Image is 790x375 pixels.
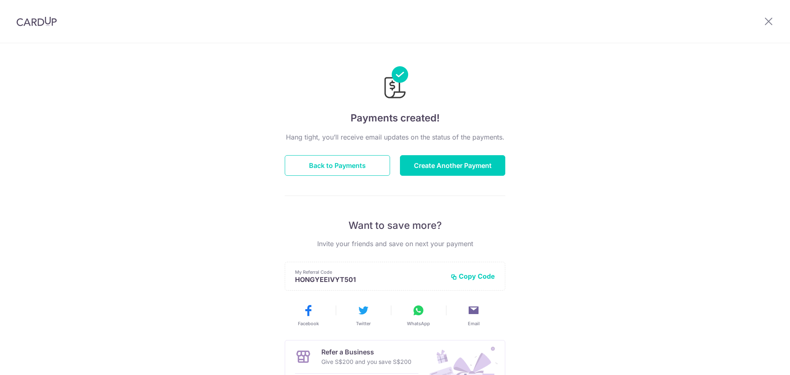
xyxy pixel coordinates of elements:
[285,111,505,126] h4: Payments created!
[284,304,332,327] button: Facebook
[407,320,430,327] span: WhatsApp
[321,357,411,367] p: Give S$200 and you save S$200
[285,132,505,142] p: Hang tight, you’ll receive email updates on the status of the payments.
[468,320,480,327] span: Email
[285,239,505,249] p: Invite your friends and save on next your payment
[285,219,505,232] p: Want to save more?
[295,275,444,284] p: HONGYEEIVYT501
[382,66,408,101] img: Payments
[295,269,444,275] p: My Referral Code
[285,155,390,176] button: Back to Payments
[400,155,505,176] button: Create Another Payment
[737,350,782,371] iframe: Opens a widget where you can find more information
[394,304,443,327] button: WhatsApp
[298,320,319,327] span: Facebook
[339,304,388,327] button: Twitter
[321,347,411,357] p: Refer a Business
[451,272,495,280] button: Copy Code
[449,304,498,327] button: Email
[356,320,371,327] span: Twitter
[16,16,57,26] img: CardUp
